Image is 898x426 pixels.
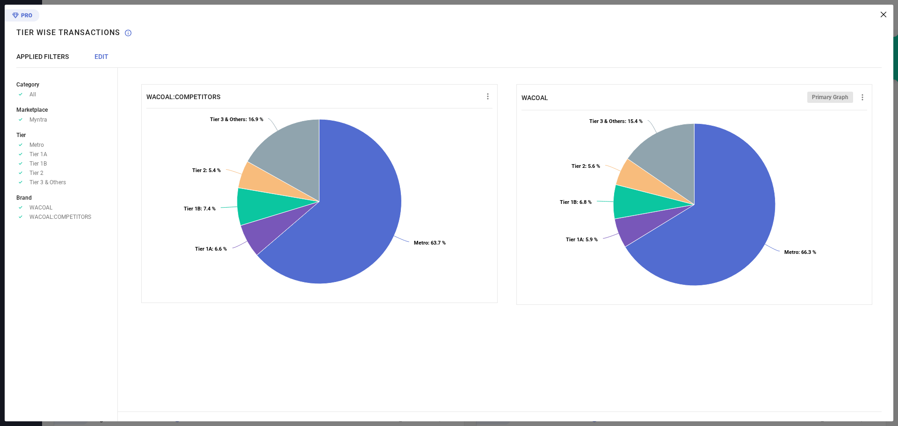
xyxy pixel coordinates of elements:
[16,195,32,201] span: Brand
[29,151,47,158] span: Tier 1A
[16,28,120,37] h1: Tier Wise Transactions
[210,116,246,123] tspan: Tier 3 & Others
[16,53,69,60] span: APPLIED FILTERS
[566,237,598,243] text: : 5.9 %
[29,204,52,211] span: WACOAL
[812,94,848,101] span: Primary Graph
[192,167,221,173] text: : 5.4 %
[29,142,44,148] span: Metro
[784,249,798,255] tspan: Metro
[560,199,592,205] text: : 6.8 %
[29,170,43,176] span: Tier 2
[29,214,91,220] span: WACOAL:COMPETITORS
[5,9,39,23] div: Premium
[566,237,583,243] tspan: Tier 1A
[184,206,201,212] tspan: Tier 1B
[146,93,220,101] span: WACOAL:COMPETITORS
[29,179,66,186] span: Tier 3 & Others
[210,116,263,123] text: : 16.9 %
[589,118,625,124] tspan: Tier 3 & Others
[195,246,227,252] text: : 6.6 %
[94,53,109,60] span: EDIT
[16,132,26,138] span: Tier
[16,107,48,113] span: Marketplace
[572,163,585,169] tspan: Tier 2
[572,163,600,169] text: : 5.6 %
[414,240,446,246] text: : 63.7 %
[29,91,36,98] span: All
[784,249,816,255] text: : 66.3 %
[589,118,643,124] text: : 15.4 %
[521,94,548,101] span: WACOAL
[195,246,212,252] tspan: Tier 1A
[192,167,206,173] tspan: Tier 2
[29,160,47,167] span: Tier 1B
[29,116,47,123] span: Myntra
[16,81,39,88] span: Category
[184,206,216,212] text: : 7.4 %
[414,240,428,246] tspan: Metro
[560,199,577,205] tspan: Tier 1B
